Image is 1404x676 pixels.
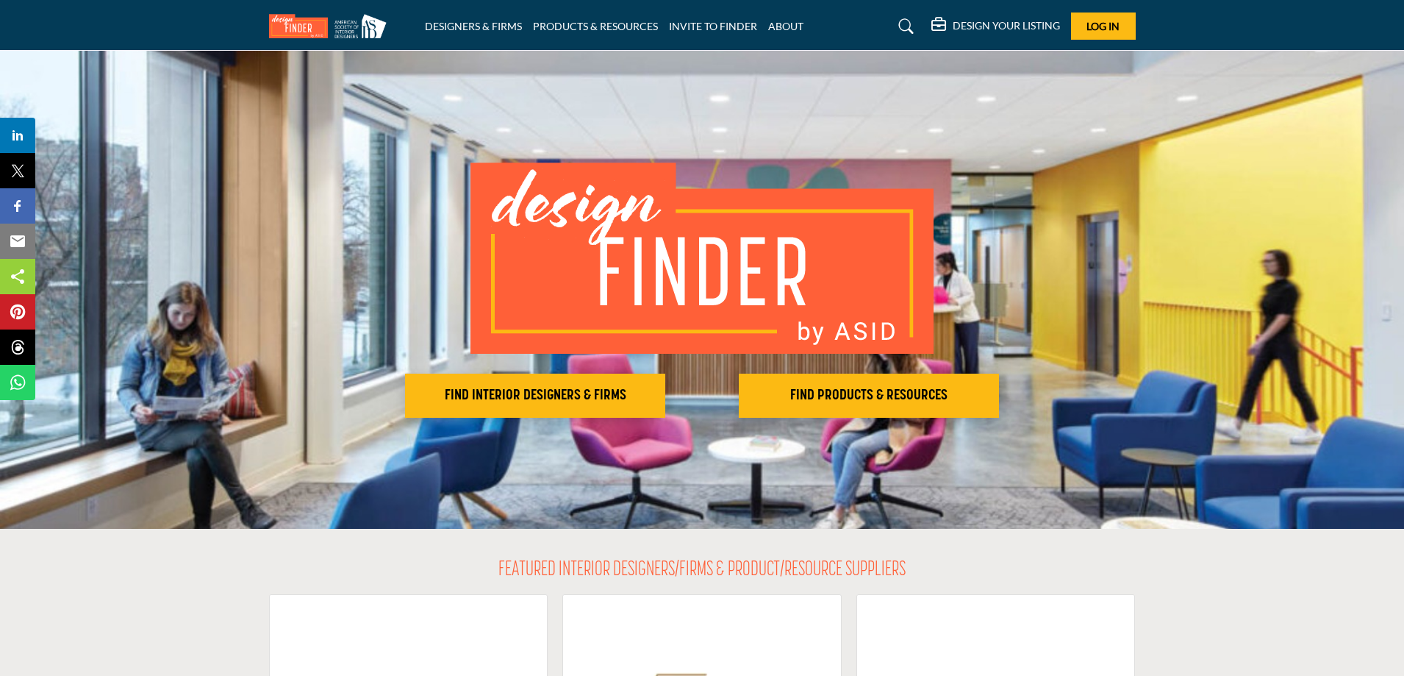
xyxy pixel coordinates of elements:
button: FIND INTERIOR DESIGNERS & FIRMS [405,374,665,418]
a: INVITE TO FINDER [669,20,757,32]
div: DESIGN YOUR LISTING [931,18,1060,35]
button: FIND PRODUCTS & RESOURCES [739,374,999,418]
img: image [470,163,934,354]
a: DESIGNERS & FIRMS [425,20,522,32]
img: Site Logo [269,14,394,38]
h2: FIND INTERIOR DESIGNERS & FIRMS [409,387,661,405]
a: PRODUCTS & RESOURCES [533,20,658,32]
h5: DESIGN YOUR LISTING [953,19,1060,32]
h2: FEATURED INTERIOR DESIGNERS/FIRMS & PRODUCT/RESOURCE SUPPLIERS [498,558,906,583]
a: Search [884,15,923,38]
a: ABOUT [768,20,803,32]
h2: FIND PRODUCTS & RESOURCES [743,387,995,405]
span: Log In [1086,20,1120,32]
button: Log In [1071,13,1136,40]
